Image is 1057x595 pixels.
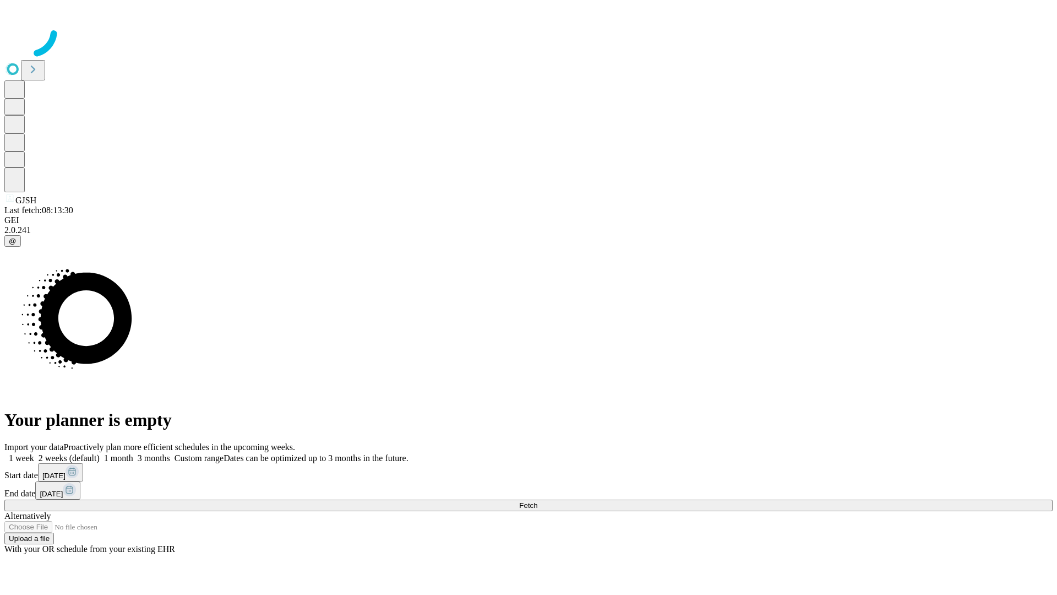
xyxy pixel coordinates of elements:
[4,511,51,521] span: Alternatively
[42,472,66,480] span: [DATE]
[4,215,1053,225] div: GEI
[4,442,64,452] span: Import your data
[35,482,80,500] button: [DATE]
[4,205,73,215] span: Last fetch: 08:13:30
[4,463,1053,482] div: Start date
[9,237,17,245] span: @
[104,453,133,463] span: 1 month
[4,544,175,554] span: With your OR schedule from your existing EHR
[4,482,1053,500] div: End date
[64,442,295,452] span: Proactively plan more efficient schedules in the upcoming weeks.
[4,533,54,544] button: Upload a file
[38,463,83,482] button: [DATE]
[4,235,21,247] button: @
[40,490,63,498] span: [DATE]
[224,453,408,463] span: Dates can be optimized up to 3 months in the future.
[519,501,537,510] span: Fetch
[39,453,100,463] span: 2 weeks (default)
[9,453,34,463] span: 1 week
[15,196,36,205] span: GJSH
[175,453,224,463] span: Custom range
[4,500,1053,511] button: Fetch
[4,410,1053,430] h1: Your planner is empty
[138,453,170,463] span: 3 months
[4,225,1053,235] div: 2.0.241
